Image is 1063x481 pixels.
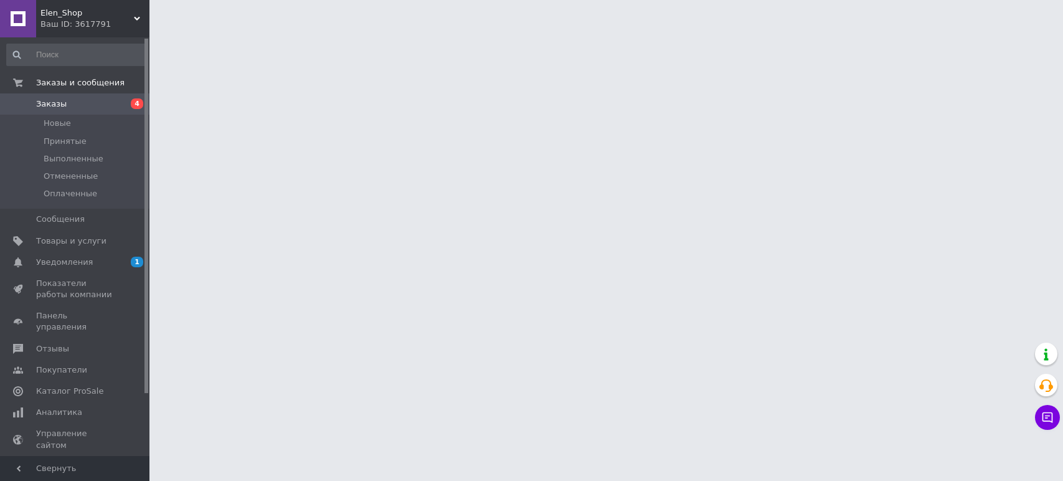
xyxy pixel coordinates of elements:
span: Elen_Shop [40,7,134,19]
span: Показатели работы компании [36,278,115,300]
span: Уведомления [36,257,93,268]
span: Управление сайтом [36,428,115,450]
span: Товары и услуги [36,236,106,247]
span: Покупатели [36,364,87,376]
div: Ваш ID: 3617791 [40,19,149,30]
span: Панель управления [36,310,115,333]
span: 1 [131,257,143,267]
span: Выполненные [44,153,103,164]
span: Новые [44,118,71,129]
span: Отмененные [44,171,98,182]
span: Каталог ProSale [36,386,103,397]
span: Заказы [36,98,67,110]
span: Заказы и сообщения [36,77,125,88]
span: Отзывы [36,343,69,355]
span: Принятые [44,136,87,147]
span: 4 [131,98,143,109]
span: Оплаченные [44,188,97,199]
button: Чат с покупателем [1035,405,1060,430]
input: Поиск [6,44,146,66]
span: Аналитика [36,407,82,418]
span: Сообщения [36,214,85,225]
